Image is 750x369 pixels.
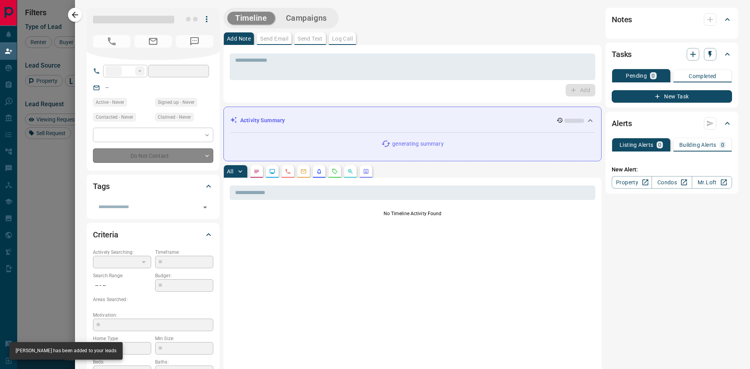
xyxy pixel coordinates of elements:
p: Building Alerts [679,142,716,148]
span: No Number [93,35,130,48]
p: Search Range: [93,272,151,279]
p: Min Size: [155,335,213,342]
a: Mr.Loft [692,176,732,189]
button: Campaigns [278,12,335,25]
p: Timeframe: [155,249,213,256]
p: No Timeline Activity Found [230,210,595,217]
div: [PERSON_NAME] has been added to your leads [16,344,116,357]
span: Contacted - Never [96,113,133,121]
svg: Emails [300,168,307,175]
p: Budget: [155,272,213,279]
svg: Opportunities [347,168,354,175]
p: Completed [689,73,716,79]
svg: Agent Actions [363,168,369,175]
svg: Calls [285,168,291,175]
p: Beds: [93,358,151,365]
svg: Listing Alerts [316,168,322,175]
h2: Tasks [612,48,632,61]
p: Baths: [155,358,213,365]
p: Actively Searching: [93,249,151,256]
div: Tasks [612,45,732,64]
p: Add Note [227,36,251,41]
svg: Requests [332,168,338,175]
p: Motivation: [93,312,213,319]
p: Listing Alerts [620,142,654,148]
p: New Alert: [612,166,732,174]
h2: Criteria [93,228,118,241]
a: -- [105,84,109,91]
a: Condos [652,176,692,189]
span: No Number [176,35,213,48]
button: Timeline [227,12,275,25]
p: generating summary [392,140,443,148]
div: Criteria [93,225,213,244]
svg: Lead Browsing Activity [269,168,275,175]
div: Tags [93,177,213,196]
p: Pending [626,73,647,78]
span: Active - Never [96,98,124,106]
h2: Alerts [612,117,632,130]
span: No Email [134,35,172,48]
div: Do Not Contact [93,148,213,163]
span: Claimed - Never [158,113,191,121]
p: All [227,169,233,174]
h2: Tags [93,180,109,193]
button: Open [200,202,211,213]
div: Notes [612,10,732,29]
p: Activity Summary [240,116,285,125]
p: Areas Searched: [93,296,213,303]
p: 0 [658,142,661,148]
p: 0 [652,73,655,78]
a: Property [612,176,652,189]
div: Activity Summary [230,113,595,128]
p: Home Type: [93,335,151,342]
span: Signed up - Never [158,98,195,106]
p: -- - -- [93,279,151,292]
p: 0 [721,142,724,148]
svg: Notes [254,168,260,175]
div: Alerts [612,114,732,133]
button: New Task [612,90,732,103]
h2: Notes [612,13,632,26]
